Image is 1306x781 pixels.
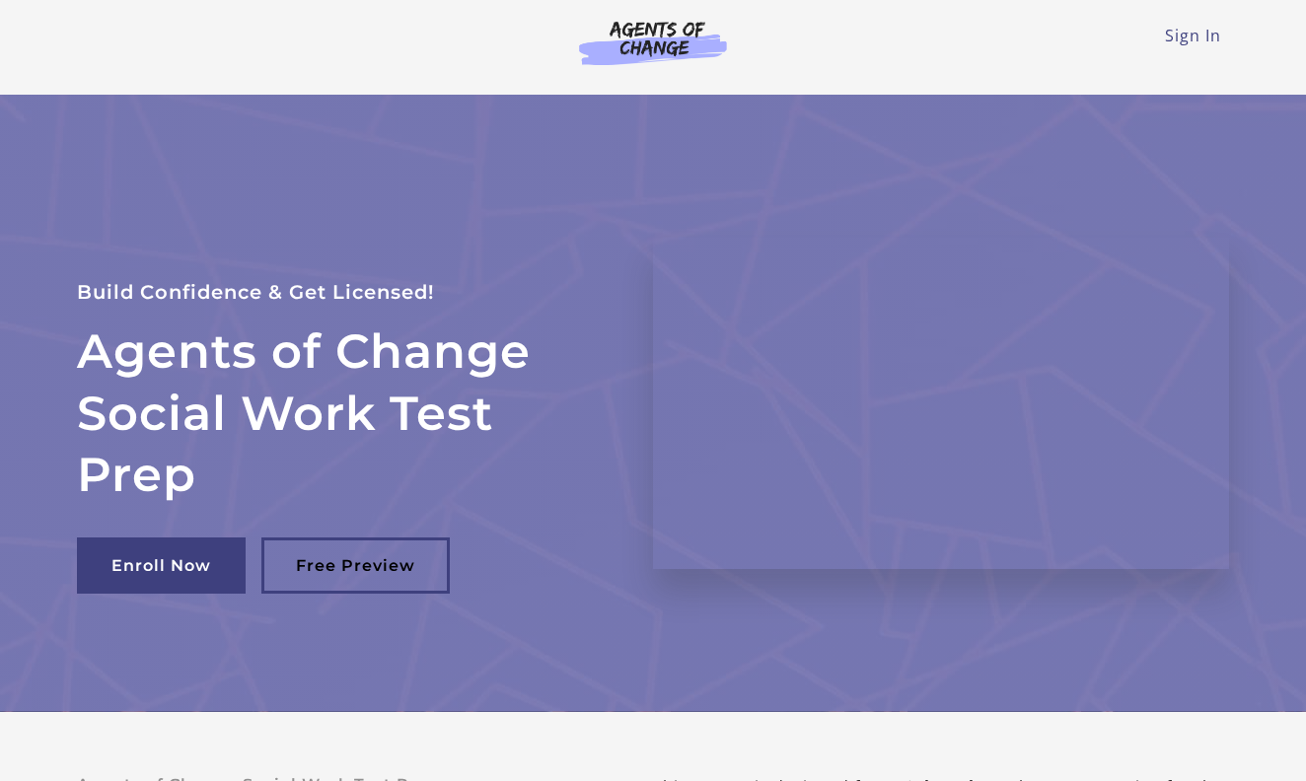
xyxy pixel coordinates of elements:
[1165,25,1221,46] a: Sign In
[77,320,606,505] h2: Agents of Change Social Work Test Prep
[77,276,606,309] p: Build Confidence & Get Licensed!
[261,537,450,594] a: Free Preview
[558,20,748,65] img: Agents of Change Logo
[77,537,246,594] a: Enroll Now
